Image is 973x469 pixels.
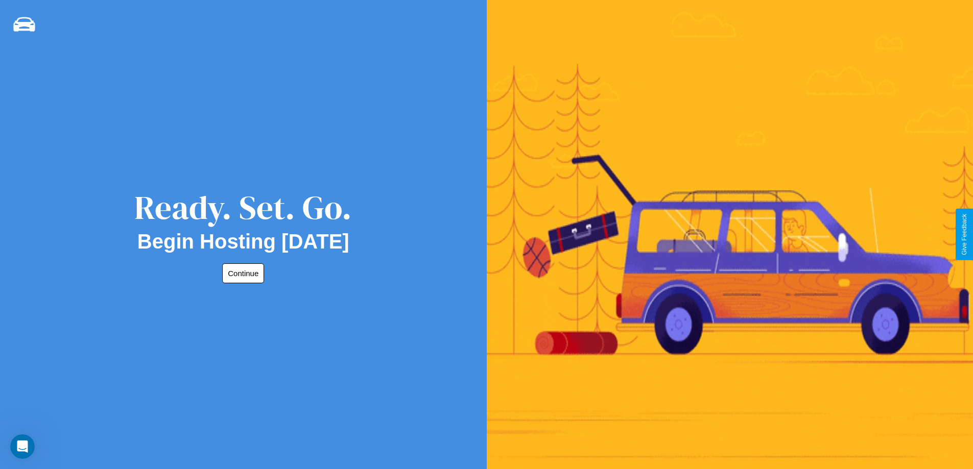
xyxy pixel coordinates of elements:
[134,185,352,230] div: Ready. Set. Go.
[222,263,264,283] button: Continue
[961,214,968,255] div: Give Feedback
[137,230,349,253] h2: Begin Hosting [DATE]
[10,434,35,459] iframe: Intercom live chat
